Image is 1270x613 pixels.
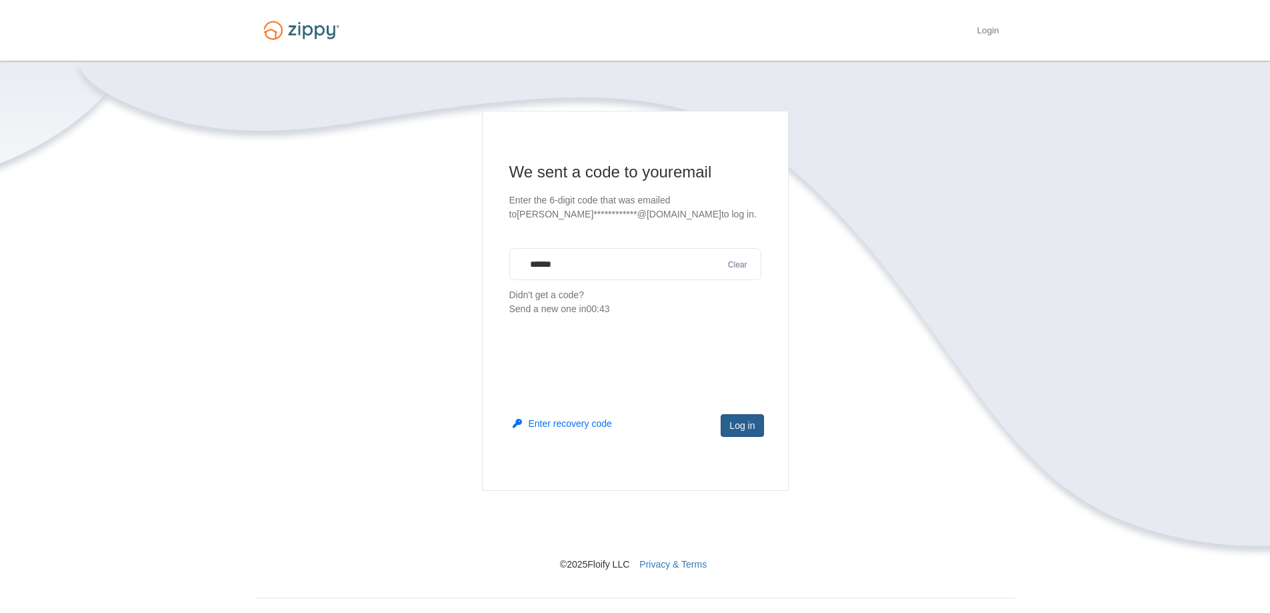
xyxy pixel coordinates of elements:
[509,288,761,316] p: Didn't get a code?
[255,15,347,46] img: Logo
[639,559,707,570] a: Privacy & Terms
[977,25,999,39] a: Login
[509,193,761,221] p: Enter the 6-digit code that was emailed to [PERSON_NAME]************@[DOMAIN_NAME] to log in.
[255,491,1015,571] nav: © 2025 Floify LLC
[509,302,761,316] div: Send a new one in 00:43
[513,417,612,430] button: Enter recovery code
[721,414,763,437] button: Log in
[724,259,751,271] button: Clear
[509,161,761,183] h1: We sent a code to your email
